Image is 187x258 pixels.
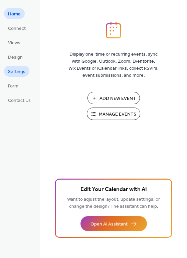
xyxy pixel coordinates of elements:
a: Contact Us [4,94,35,106]
span: Form [8,83,18,90]
span: Want to adjust the layout, update settings, or change the design? The assistant can help. [67,195,160,211]
span: Edit Your Calendar with AI [80,185,147,194]
span: Views [8,40,20,47]
span: Connect [8,25,26,32]
span: Add New Event [100,95,136,102]
span: Contact Us [8,97,31,104]
a: Connect [4,22,30,34]
a: Views [4,37,24,48]
button: Open AI Assistant [80,216,147,231]
span: Home [8,11,21,18]
a: Design [4,51,27,62]
a: Form [4,80,22,91]
a: Settings [4,66,29,77]
span: Settings [8,68,25,75]
a: Home [4,8,25,19]
span: Open AI Assistant [90,221,128,228]
span: Display one-time or recurring events, sync with Google, Outlook, Zoom, Eventbrite, Wix Events or ... [68,51,159,79]
button: Add New Event [87,92,140,104]
button: Manage Events [87,108,140,120]
img: logo_icon.svg [106,22,121,39]
span: Manage Events [99,111,136,118]
span: Design [8,54,23,61]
